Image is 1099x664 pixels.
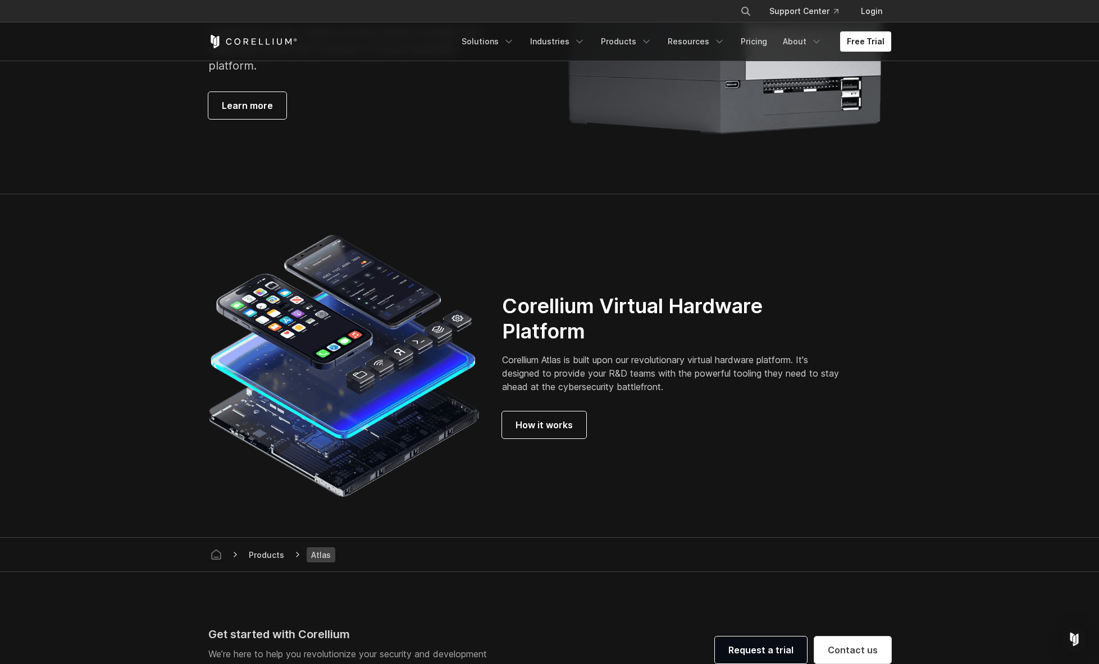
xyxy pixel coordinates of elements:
[208,25,480,72] span: Create your own custom virtual device models and load them onto the Corellium Virtual Hardware pl...
[206,547,226,562] a: Corellium home
[455,31,891,52] div: Navigation Menu
[736,1,756,21] button: Search
[502,294,849,344] h2: Corellium Virtual Hardware Platform
[776,31,829,52] a: About
[852,1,891,21] a: Login
[502,353,849,393] p: Corellium Atlas is built upon our revolutionary virtual hardware platform. It's designed to provi...
[502,411,586,438] a: How it works
[1061,626,1088,653] div: Open Intercom Messenger
[727,1,891,21] div: Navigation Menu
[516,418,573,432] span: How it works
[594,31,659,52] a: Products
[208,92,286,119] a: Learn more
[208,626,496,643] div: Get started with Corellium
[244,548,289,562] span: Products
[208,35,298,48] a: Corellium Home
[715,636,807,663] a: Request a trial
[760,1,847,21] a: Support Center
[455,31,521,52] a: Solutions
[244,549,289,561] div: Products
[840,31,891,52] a: Free Trial
[523,31,592,52] a: Industries
[307,547,335,563] span: Atlas
[734,31,774,52] a: Pricing
[814,636,891,663] a: Contact us
[208,230,480,501] img: Corellium Virtual hardware platform for iOS and Android devices
[661,31,732,52] a: Resources
[222,99,273,112] span: Learn more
